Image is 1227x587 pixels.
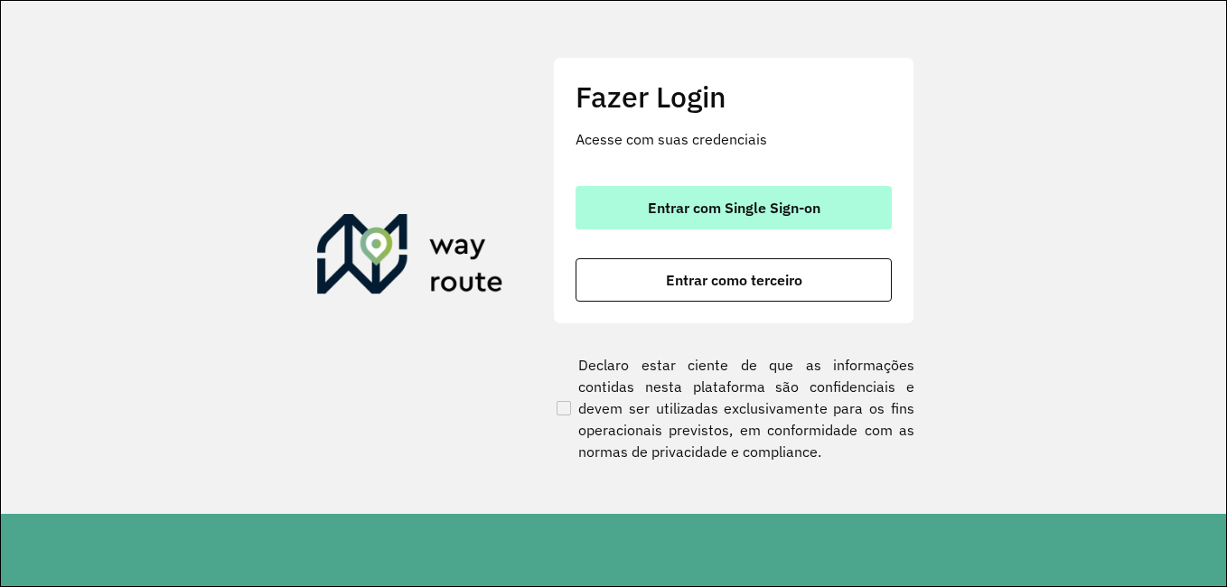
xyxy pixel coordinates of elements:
p: Acesse com suas credenciais [576,128,892,150]
button: button [576,258,892,302]
img: Roteirizador AmbevTech [317,214,503,301]
label: Declaro estar ciente de que as informações contidas nesta plataforma são confidenciais e devem se... [553,354,914,462]
span: Entrar com Single Sign-on [648,200,820,215]
span: Entrar como terceiro [666,273,802,287]
button: button [576,186,892,229]
h2: Fazer Login [576,79,892,114]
